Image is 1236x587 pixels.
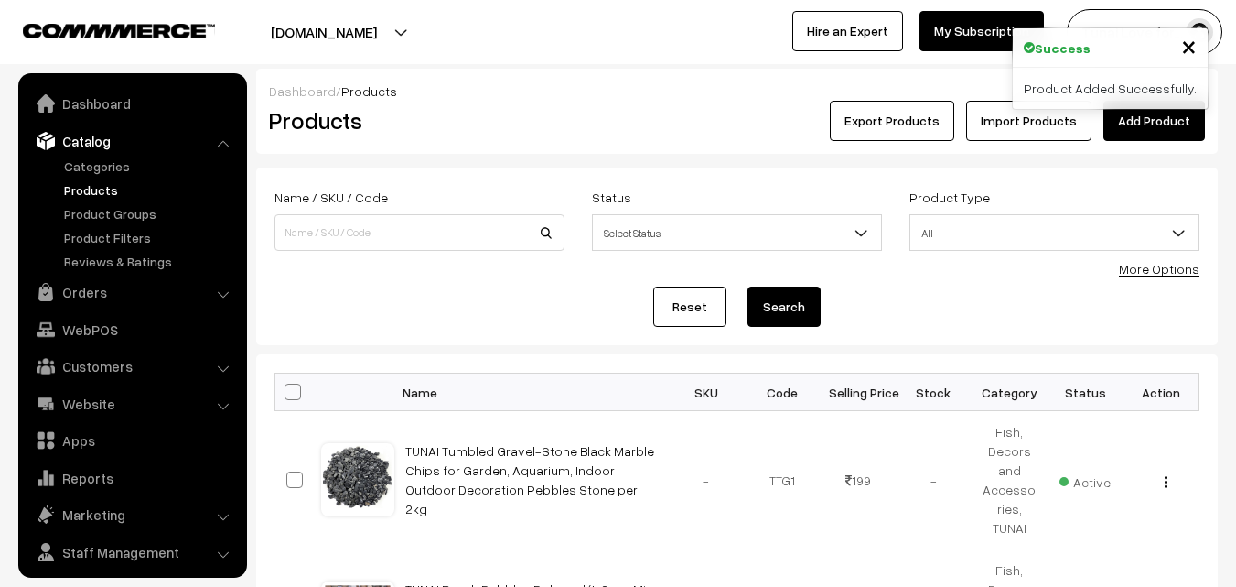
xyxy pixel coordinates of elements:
a: Customers [23,350,241,383]
a: More Options [1119,261,1199,277]
th: Status [1048,374,1123,411]
span: All [909,214,1199,251]
th: Stock [896,374,972,411]
div: / [269,82,1205,101]
h2: Products [269,106,563,135]
th: Selling Price [820,374,896,411]
a: Hire an Expert [792,11,903,51]
span: Products [341,83,397,99]
a: My Subscription [919,11,1044,51]
img: Menu [1165,476,1167,488]
td: Fish, Decors and Accessories, TUNAI [972,411,1048,549]
td: TTG1 [744,411,820,549]
a: Categories [59,157,241,176]
input: Name / SKU / Code [274,214,564,251]
a: COMMMERCE [23,18,183,40]
td: - [669,411,745,549]
a: Catalog [23,125,241,158]
a: Website [23,387,241,420]
a: Product Groups [59,204,241,223]
button: Close [1181,32,1197,60]
a: Orders [23,276,241,309]
a: Reports [23,462,241,495]
a: TUNAI Tumbled Gravel-Stone Black Marble Chips for Garden, Aquarium, Indoor Outdoor Decoration Peb... [405,443,654,516]
img: COMMMERCE [23,24,215,38]
th: Code [744,374,820,411]
span: Select Status [593,217,881,249]
a: Reviews & Ratings [59,252,241,271]
label: Status [592,188,631,207]
th: Category [972,374,1048,411]
button: Tunai Love for… [1067,9,1222,55]
a: Staff Management [23,536,241,569]
th: Action [1123,374,1199,411]
div: Product Added Successfully. [1013,68,1208,109]
button: Search [747,287,821,327]
a: Import Products [966,101,1091,141]
span: Select Status [592,214,882,251]
td: 199 [820,411,896,549]
span: All [910,217,1198,249]
td: - [896,411,972,549]
label: Product Type [909,188,990,207]
span: Active [1059,468,1111,492]
strong: Success [1035,38,1091,58]
a: Add Product [1103,101,1205,141]
a: Marketing [23,498,241,531]
a: Dashboard [23,87,241,120]
a: Apps [23,424,241,457]
img: user [1186,18,1213,46]
label: Name / SKU / Code [274,188,388,207]
button: Export Products [830,101,954,141]
a: Dashboard [269,83,336,99]
button: [DOMAIN_NAME] [207,9,441,55]
th: SKU [669,374,745,411]
span: × [1181,28,1197,62]
a: WebPOS [23,313,241,346]
a: Product Filters [59,228,241,247]
a: Products [59,180,241,200]
th: Name [394,374,669,411]
a: Reset [653,287,726,327]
